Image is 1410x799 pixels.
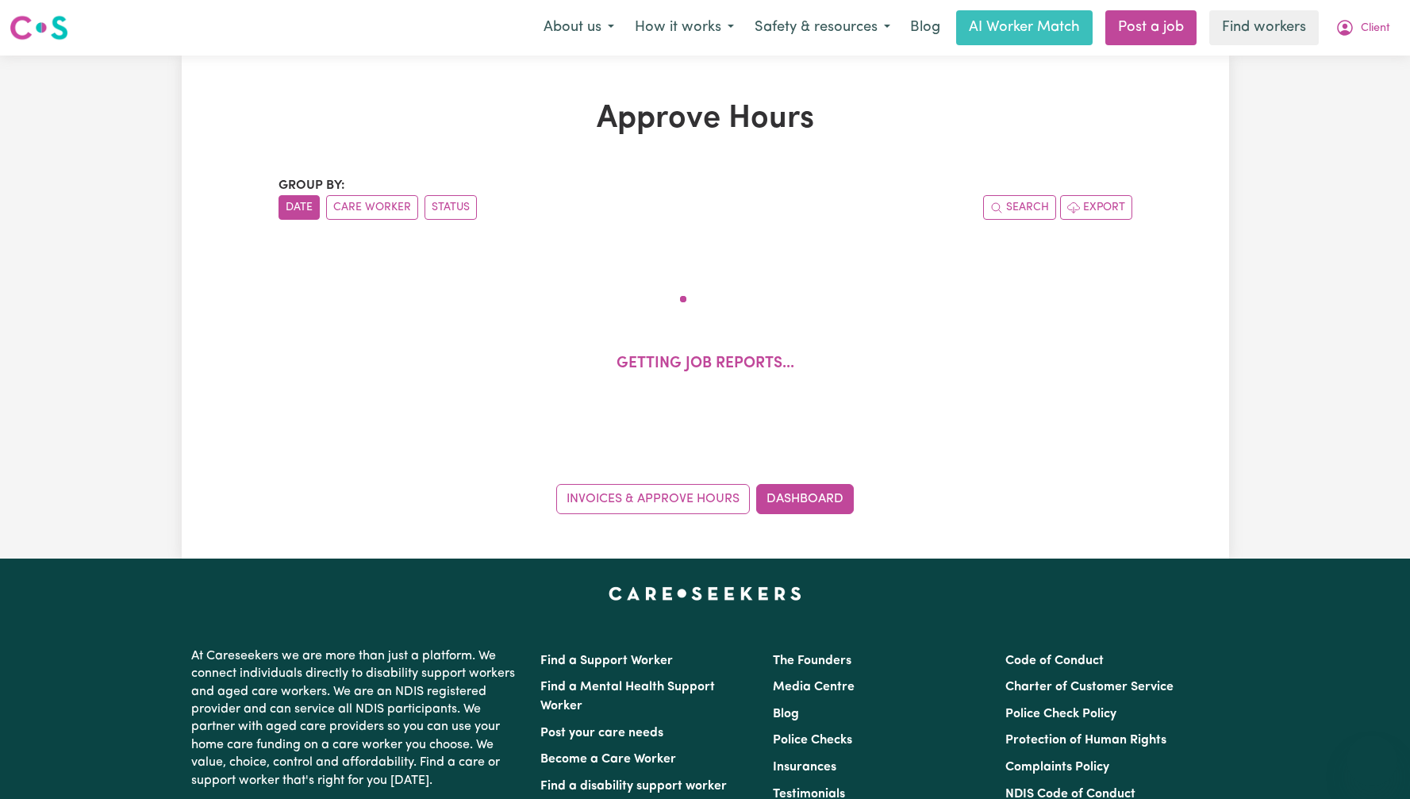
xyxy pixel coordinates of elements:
button: Export [1060,195,1132,220]
a: Find a Mental Health Support Worker [540,681,715,713]
span: Client [1361,20,1390,37]
a: Post a job [1105,10,1197,45]
p: Getting job reports... [617,353,794,376]
p: At Careseekers we are more than just a platform. We connect individuals directly to disability su... [191,641,521,796]
a: Blog [901,10,950,45]
button: sort invoices by care worker [326,195,418,220]
a: Code of Conduct [1005,655,1104,667]
a: AI Worker Match [956,10,1093,45]
button: Safety & resources [744,11,901,44]
a: Complaints Policy [1005,761,1109,774]
img: Careseekers logo [10,13,68,42]
a: Charter of Customer Service [1005,681,1174,693]
a: Find a Support Worker [540,655,673,667]
button: sort invoices by date [279,195,320,220]
button: sort invoices by paid status [425,195,477,220]
button: How it works [624,11,744,44]
button: Search [983,195,1056,220]
a: Find a disability support worker [540,780,727,793]
a: Careseekers home page [609,587,801,600]
button: About us [533,11,624,44]
a: Become a Care Worker [540,753,676,766]
a: Protection of Human Rights [1005,734,1166,747]
span: Group by: [279,179,345,192]
a: Dashboard [756,484,854,514]
h1: Approve Hours [279,100,1132,138]
a: Insurances [773,761,836,774]
a: Post your care needs [540,727,663,739]
a: Find workers [1209,10,1319,45]
a: Careseekers logo [10,10,68,46]
a: Media Centre [773,681,855,693]
a: Invoices & Approve Hours [556,484,750,514]
a: The Founders [773,655,851,667]
iframe: Button to launch messaging window [1347,736,1397,786]
a: Police Checks [773,734,852,747]
a: Blog [773,708,799,720]
a: Police Check Policy [1005,708,1116,720]
button: My Account [1325,11,1400,44]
